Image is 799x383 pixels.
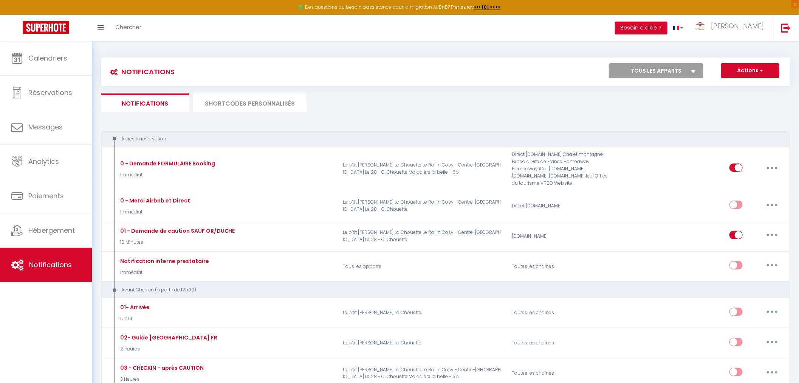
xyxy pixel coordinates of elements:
span: Calendriers [28,53,67,63]
span: Notifications [29,260,72,269]
p: Tous les apparts [338,255,507,277]
div: 02- Guide [GEOGRAPHIC_DATA] FR [118,333,217,342]
p: Immédiat [118,269,209,276]
p: Immédiat [118,171,215,179]
div: 01 - Demande de caution SAUF OR/DUCHE [118,227,235,235]
div: Direct [DOMAIN_NAME] [507,195,619,217]
span: Messages [28,122,63,132]
p: 3 Heures [118,376,204,383]
p: Le p’tit [PERSON_NAME] La Chouette Le Rollin Cosy - Centre-[GEOGRAPHIC_DATA] Le 28 - C. Chouette [338,225,507,247]
img: logout [781,23,791,33]
div: Après la réservation [108,135,770,143]
span: Analytics [28,157,59,166]
div: 01- Arrivée [118,303,150,311]
p: Le p’tit [PERSON_NAME] La Chouette Le Rollin Cosy - Centre-[GEOGRAPHIC_DATA] Le 28 - C. Chouette [338,195,507,217]
div: 0 - Merci Airbnb et Direct [118,196,190,205]
p: 10 Minutes [118,239,235,246]
li: SHORTCODES PERSONNALISÉS [193,93,307,112]
p: 2 Heures [118,346,217,353]
div: [DOMAIN_NAME] [507,225,619,247]
a: >>> ICI <<<< [474,4,501,10]
a: Chercher [110,15,147,41]
div: Avant Checkin (à partir de 12h00) [108,286,770,294]
a: ... [PERSON_NAME] [689,15,773,41]
img: Super Booking [23,21,69,34]
p: Immédiat [118,209,190,216]
span: [PERSON_NAME] [711,21,764,31]
div: Direct [DOMAIN_NAME] Chalet montagne Expedia Gite de France Homeaway Homeaway iCal [DOMAIN_NAME] ... [507,151,619,187]
div: Toutes les chaines [507,255,619,277]
div: Toutes les chaines [507,302,619,324]
p: 1 Jour [118,315,150,322]
p: Le p’tit [PERSON_NAME] La Chouette [338,332,507,354]
img: ... [695,22,706,30]
p: Le p’tit [PERSON_NAME] La Chouette Le Rollin Cosy - Centre-[GEOGRAPHIC_DATA] Le 28 - C. Chouette ... [338,151,507,187]
span: Chercher [115,23,141,31]
button: Actions [721,63,779,78]
div: 0 - Demande FORMULAIRE Booking [118,159,215,168]
li: Notifications [101,93,189,112]
p: Le p’tit [PERSON_NAME] La Chouette [338,302,507,324]
h3: Notifications [107,63,175,80]
button: Besoin d'aide ? [615,22,667,34]
div: 03 - CHECKIN - après CAUTION [118,364,204,372]
span: Hébergement [28,226,75,235]
div: Toutes les chaines [507,332,619,354]
div: Notification interne prestataire [118,257,209,265]
span: Paiements [28,191,64,201]
span: Réservations [28,88,72,97]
